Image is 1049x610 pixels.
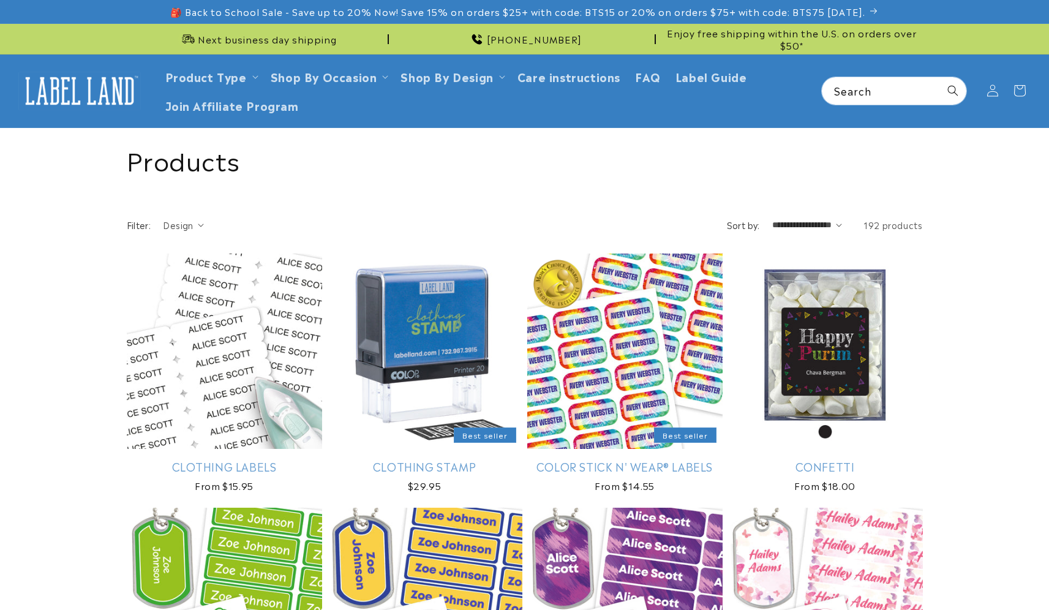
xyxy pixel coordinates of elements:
div: Announcement [127,24,389,54]
div: Announcement [394,24,656,54]
a: FAQ [628,62,668,91]
span: Care instructions [517,69,620,83]
a: Clothing Stamp [327,459,522,473]
iframe: Gorgias Floating Chat [792,552,1037,598]
a: Shop By Design [400,68,493,85]
a: Clothing Labels [127,459,322,473]
span: [PHONE_NUMBER] [487,33,582,45]
button: Search [939,77,966,104]
h1: Products [127,143,923,175]
span: 🎒 Back to School Sale - Save up to 20% Now! Save 15% on orders $25+ with code: BTS15 or 20% on or... [170,6,865,18]
span: Shop By Occasion [271,69,377,83]
span: Label Guide [675,69,747,83]
span: Join Affiliate Program [165,98,299,112]
summary: Shop By Occasion [263,62,394,91]
span: Design [163,219,193,231]
summary: Design (0 selected) [163,219,204,232]
h2: Filter: [127,219,151,232]
span: Next business day shipping [198,33,337,45]
a: Color Stick N' Wear® Labels [527,459,723,473]
a: Care instructions [510,62,628,91]
label: Sort by: [727,219,760,231]
a: Confetti [728,459,923,473]
a: Label Guide [668,62,754,91]
span: FAQ [635,69,661,83]
span: 192 products [863,219,922,231]
span: Enjoy free shipping within the U.S. on orders over $50* [661,27,923,51]
img: Label Land [18,72,141,110]
summary: Shop By Design [393,62,509,91]
a: Product Type [165,68,247,85]
a: Join Affiliate Program [158,91,306,119]
a: Label Land [14,67,146,115]
summary: Product Type [158,62,263,91]
div: Announcement [661,24,923,54]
